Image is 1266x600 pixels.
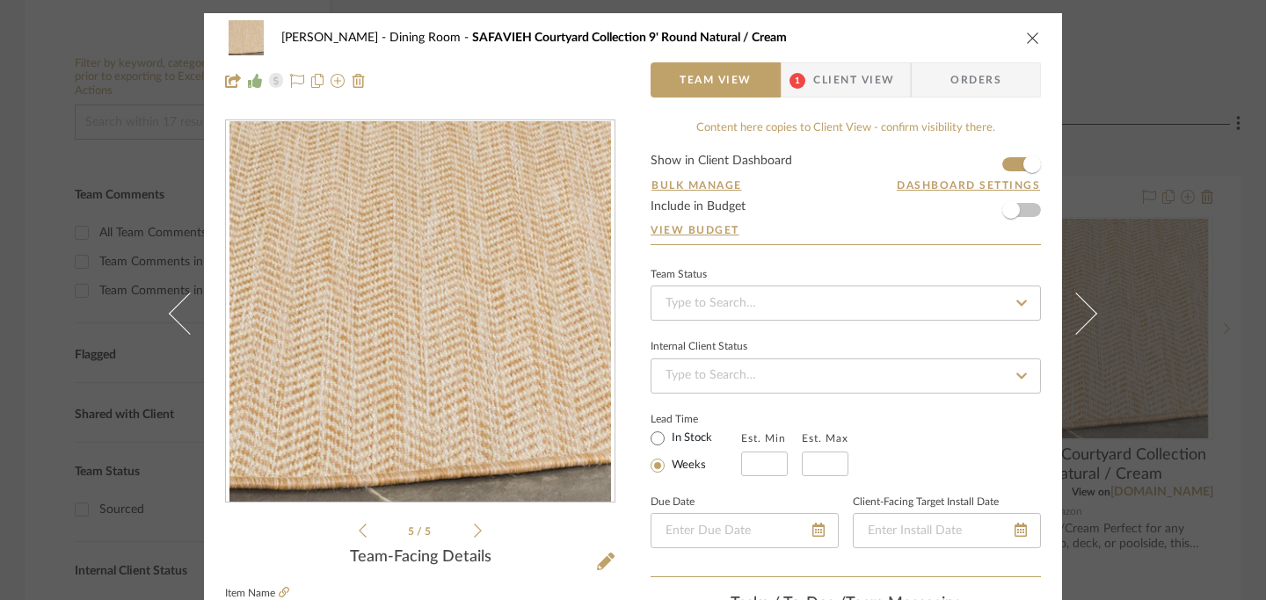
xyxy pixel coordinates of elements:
label: Est. Min [741,432,786,445]
span: Orders [931,62,1021,98]
span: [PERSON_NAME] [281,32,389,44]
label: Client-Facing Target Install Date [853,498,999,507]
label: Weeks [668,458,706,473]
span: 1 [789,73,805,89]
div: 4 [226,121,615,502]
span: Team View [680,62,752,98]
img: c38db0fc-20ea-486b-bd6f-5c4f4d79e28d_436x436.jpg [229,121,611,502]
div: Internal Client Status [651,343,747,351]
div: Content here copies to Client View - confirm visibility there. [651,119,1041,137]
label: Due Date [651,498,695,507]
mat-radio-group: Select item type [651,427,741,476]
input: Enter Install Date [853,513,1041,548]
div: Team Status [651,271,707,279]
button: Bulk Manage [651,177,743,193]
button: Dashboard Settings [896,177,1041,193]
span: / [417,526,425,537]
a: View Budget [651,223,1041,237]
label: Est. Max [802,432,848,445]
label: Lead Time [651,411,741,427]
input: Enter Due Date [651,513,839,548]
span: 5 [408,526,417,537]
input: Type to Search… [651,358,1041,394]
label: In Stock [668,430,712,446]
button: close [1025,30,1041,46]
img: b868f3cf-73f7-4e8d-b8a5-78e1d9bae575_48x40.jpg [225,20,267,55]
div: Team-Facing Details [225,548,615,567]
span: 5 [425,526,433,537]
span: SAFAVIEH Courtyard Collection 9' Round Natural / Cream [472,32,787,44]
input: Type to Search… [651,286,1041,321]
img: Remove from project [352,74,366,88]
span: Dining Room [389,32,472,44]
span: Client View [813,62,894,98]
